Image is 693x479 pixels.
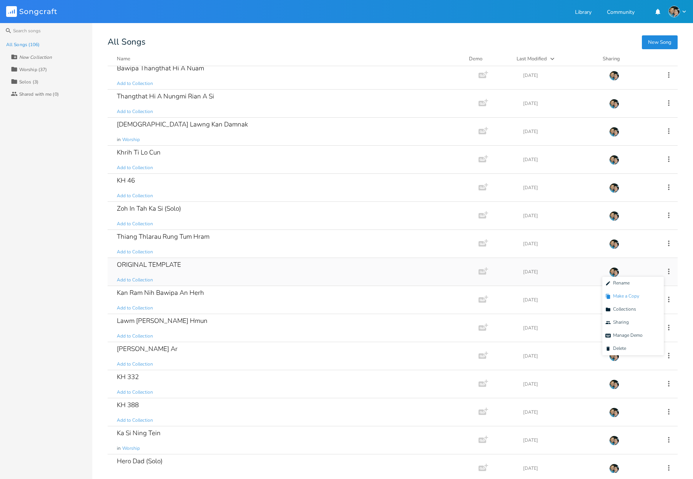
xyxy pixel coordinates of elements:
[117,65,204,72] div: Bawipa Thangthat Hi A Nuam
[117,136,121,143] span: in
[609,436,619,446] img: KLBC Worship Team
[523,269,600,274] div: [DATE]
[117,277,153,283] span: Add to Collection
[517,55,593,63] button: Last Modified
[117,108,153,115] span: Add to Collection
[605,281,630,286] span: Rename
[117,417,153,424] span: Add to Collection
[523,466,600,471] div: [DATE]
[117,55,130,62] div: Name
[469,55,507,63] div: Demo
[117,80,153,87] span: Add to Collection
[603,55,649,63] div: Sharing
[517,55,547,62] div: Last Modified
[605,333,643,338] span: Manage Demo
[117,305,153,311] span: Add to Collection
[19,67,47,72] div: Worship (37)
[523,101,600,106] div: [DATE]
[609,99,619,109] img: KLBC Worship Team
[117,458,163,464] div: Hero Dad (Solo)
[117,193,153,199] span: Add to Collection
[575,10,592,16] a: Library
[19,55,52,60] div: New Collection
[523,185,600,190] div: [DATE]
[523,382,600,386] div: [DATE]
[609,183,619,193] img: KLBC Worship Team
[609,267,619,277] img: KLBC Worship Team
[117,445,121,452] span: in
[122,136,140,143] span: Worship
[605,320,629,325] span: Sharing
[523,298,600,302] div: [DATE]
[642,35,678,49] button: New Song
[523,73,600,78] div: [DATE]
[609,239,619,249] img: KLBC Worship Team
[523,213,600,218] div: [DATE]
[117,333,153,339] span: Add to Collection
[117,261,181,268] div: ORIGINAL TEMPLATE
[523,410,600,414] div: [DATE]
[117,389,153,396] span: Add to Collection
[117,121,248,128] div: [DEMOGRAPHIC_DATA] Lawng Kan Damnak
[117,430,161,436] div: Ka Si Ning Tein
[605,294,639,299] span: Make a Copy
[6,42,40,47] div: All Songs (106)
[607,10,635,16] a: Community
[117,149,161,156] div: Khrih Ti Lo Cun
[117,221,153,227] span: Add to Collection
[609,464,619,474] img: KLBC Worship Team
[108,38,678,46] div: All Songs
[668,6,680,17] img: KLBC Worship Team
[19,92,59,96] div: Shared with me (0)
[523,129,600,134] div: [DATE]
[122,445,140,452] span: Worship
[609,379,619,389] img: KLBC Worship Team
[523,157,600,162] div: [DATE]
[117,318,208,324] div: Lawm [PERSON_NAME] Hmun
[117,205,181,212] div: Zoh In Tah Ka Si (Solo)
[19,80,38,84] div: Solos (3)
[605,346,626,351] span: Delete
[117,361,153,368] span: Add to Collection
[523,326,600,330] div: [DATE]
[117,55,460,63] button: Name
[523,354,600,358] div: [DATE]
[609,211,619,221] img: KLBC Worship Team
[117,289,204,296] div: Kan Ram Nih Bawipa An Herh
[117,165,153,171] span: Add to Collection
[605,307,636,312] span: Collections
[117,93,214,100] div: Thangthat Hi A Nungmi Rian A Si
[523,241,600,246] div: [DATE]
[117,249,153,255] span: Add to Collection
[117,233,209,240] div: Thiang Thlarau Rung Tum Hram
[117,177,135,184] div: KH 46
[609,127,619,137] img: KLBC Worship Team
[117,402,139,408] div: KH 388
[523,438,600,442] div: [DATE]
[609,351,619,361] img: KLBC Worship Team
[117,374,139,380] div: KH 332
[609,155,619,165] img: KLBC Worship Team
[609,407,619,417] img: KLBC Worship Team
[117,346,178,352] div: [PERSON_NAME] Ar
[609,71,619,81] img: KLBC Worship Team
